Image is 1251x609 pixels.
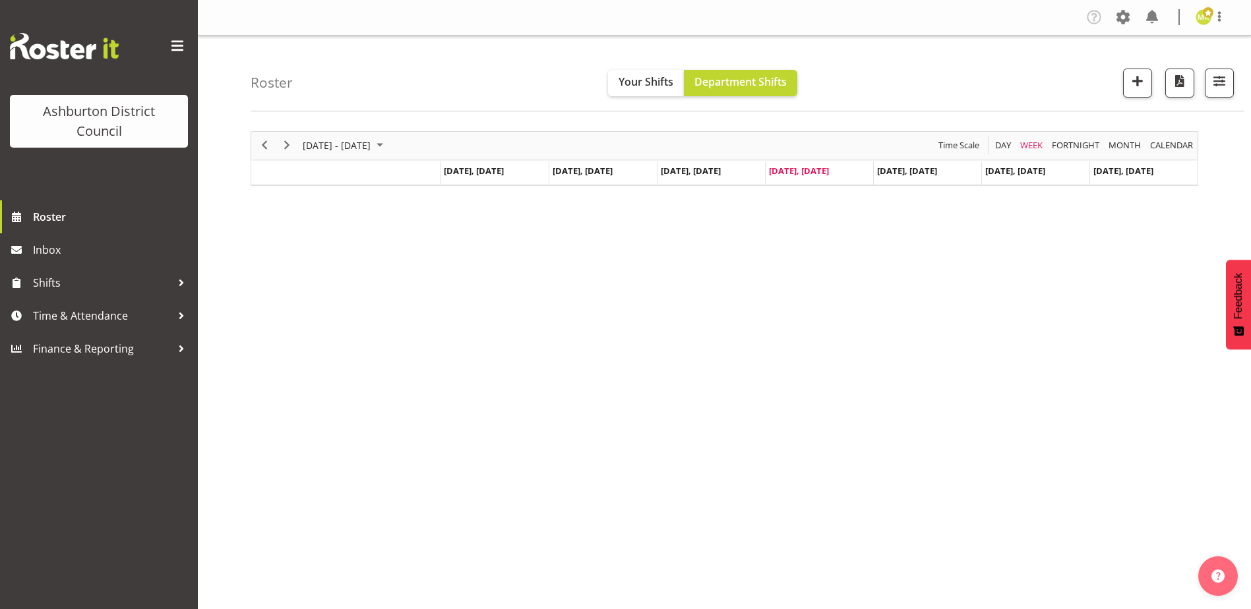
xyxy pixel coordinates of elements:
[661,165,721,177] span: [DATE], [DATE]
[33,240,191,260] span: Inbox
[553,165,613,177] span: [DATE], [DATE]
[694,74,787,89] span: Department Shifts
[301,137,389,154] button: September 2025
[1165,69,1194,98] button: Download a PDF of the roster according to the set date range.
[276,132,298,159] div: next period
[444,165,504,177] span: [DATE], [DATE]
[936,137,982,154] button: Time Scale
[937,137,981,154] span: Time Scale
[278,137,296,154] button: Next
[33,207,191,227] span: Roster
[1019,137,1044,154] span: Week
[33,273,171,293] span: Shifts
[994,137,1012,154] span: Day
[877,165,937,177] span: [DATE], [DATE]
[993,137,1014,154] button: Timeline Day
[1148,137,1196,154] button: Month
[1093,165,1153,177] span: [DATE], [DATE]
[1107,137,1144,154] button: Timeline Month
[1226,260,1251,349] button: Feedback - Show survey
[1149,137,1194,154] span: calendar
[684,70,797,96] button: Department Shifts
[1233,273,1244,319] span: Feedback
[251,131,1198,186] div: Timeline Week of September 11, 2025
[1018,137,1045,154] button: Timeline Week
[1123,69,1152,98] button: Add a new shift
[608,70,684,96] button: Your Shifts
[1196,9,1211,25] img: megan-rutter11915.jpg
[619,74,673,89] span: Your Shifts
[1107,137,1142,154] span: Month
[23,101,175,141] div: Ashburton District Council
[301,137,372,154] span: [DATE] - [DATE]
[1211,569,1225,583] img: help-xxl-2.png
[1205,69,1234,98] button: Filter Shifts
[251,75,293,90] h4: Roster
[1050,137,1102,154] button: Fortnight
[985,165,1045,177] span: [DATE], [DATE]
[253,132,276,159] div: previous period
[10,33,119,59] img: Rosterit website logo
[298,132,391,159] div: September 08 - 14, 2025
[1051,137,1101,154] span: Fortnight
[33,306,171,326] span: Time & Attendance
[33,339,171,359] span: Finance & Reporting
[769,165,829,177] span: [DATE], [DATE]
[256,137,274,154] button: Previous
